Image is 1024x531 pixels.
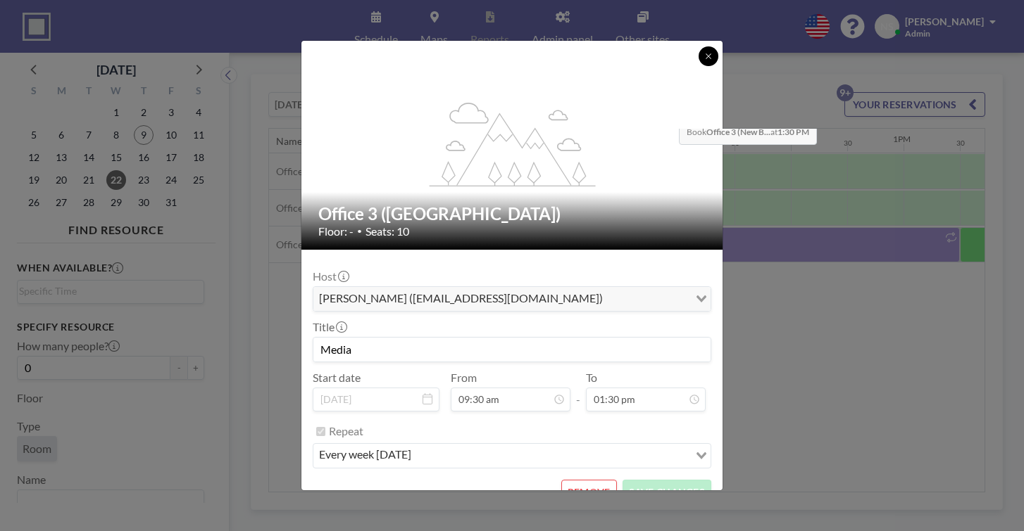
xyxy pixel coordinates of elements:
input: (No title) [313,338,711,362]
label: To [586,371,597,385]
span: Floor: - [318,224,354,238]
button: REMOVE [561,480,617,504]
b: Office 3 (New B... [706,127,770,137]
span: every week [DATE] [316,447,414,465]
label: Host [313,269,348,283]
h2: Office 3 ([GEOGRAPHIC_DATA]) [318,203,707,224]
button: SAVE CHANGES [623,480,711,504]
div: Search for option [313,444,711,468]
span: • [357,226,362,236]
label: Title [313,320,346,334]
span: Book at [679,117,817,145]
span: - [576,376,580,407]
input: Search for option [416,447,687,465]
label: Start date [313,371,361,385]
b: 1:30 PM [778,127,809,137]
div: Search for option [313,287,711,311]
span: Seats: 10 [366,224,409,238]
label: From [451,371,477,385]
input: Search for option [607,290,687,308]
span: [PERSON_NAME] ([EMAIL_ADDRESS][DOMAIN_NAME]) [316,290,606,308]
g: flex-grow: 1.2; [430,101,596,186]
label: Repeat [329,424,363,438]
